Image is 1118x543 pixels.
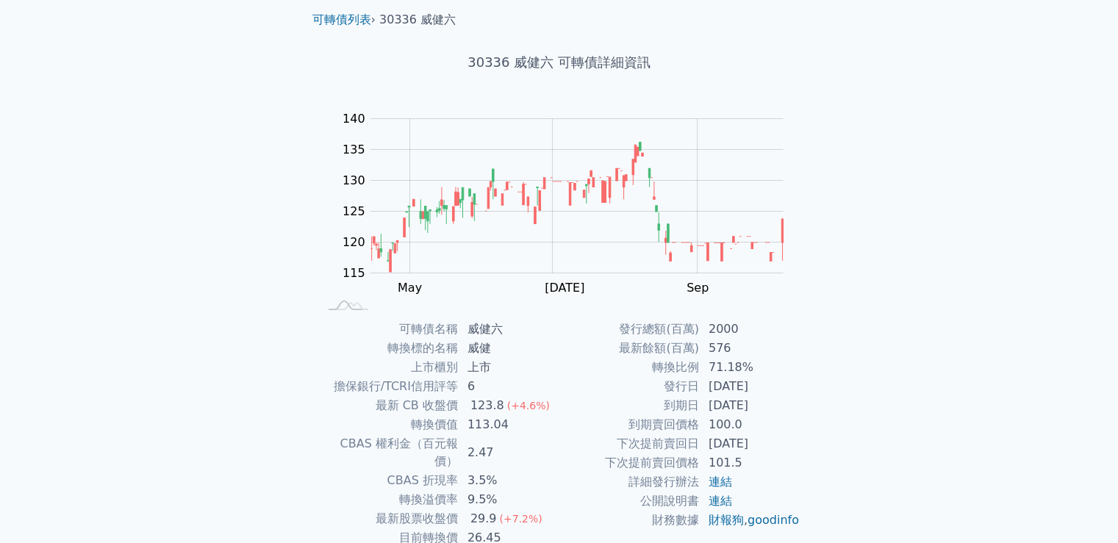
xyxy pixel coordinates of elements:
[700,511,800,530] td: ,
[318,415,459,434] td: 轉換價值
[343,173,365,187] tspan: 130
[318,377,459,396] td: 擔保銀行/TCRI信用評等
[459,358,559,377] td: 上市
[700,358,800,377] td: 71.18%
[700,320,800,339] td: 2000
[459,434,559,471] td: 2.47
[343,204,365,218] tspan: 125
[700,434,800,453] td: [DATE]
[459,339,559,358] td: 威健
[318,339,459,358] td: 轉換標的名稱
[559,492,700,511] td: 公開說明書
[459,471,559,490] td: 3.5%
[559,377,700,396] td: 發行日
[398,281,422,295] tspan: May
[559,472,700,492] td: 詳細發行辦法
[559,434,700,453] td: 下次提前賣回日
[700,339,800,358] td: 576
[559,511,700,530] td: 財務數據
[559,415,700,434] td: 到期賣回價格
[700,453,800,472] td: 101.5
[343,143,365,157] tspan: 135
[343,112,365,126] tspan: 140
[507,400,550,411] span: (+4.6%)
[700,377,800,396] td: [DATE]
[559,358,700,377] td: 轉換比例
[709,475,732,489] a: 連結
[559,453,700,472] td: 下次提前賣回價格
[459,415,559,434] td: 113.04
[318,320,459,339] td: 可轉債名稱
[559,396,700,415] td: 到期日
[700,396,800,415] td: [DATE]
[318,509,459,528] td: 最新股票收盤價
[334,112,805,295] g: Chart
[459,320,559,339] td: 威健六
[709,494,732,508] a: 連結
[545,281,584,295] tspan: [DATE]
[318,471,459,490] td: CBAS 折現率
[700,415,800,434] td: 100.0
[459,490,559,509] td: 9.5%
[318,434,459,471] td: CBAS 權利金（百元報價）
[312,11,376,29] li: ›
[318,490,459,509] td: 轉換溢價率
[748,513,799,527] a: goodinfo
[343,266,365,280] tspan: 115
[301,52,818,73] h1: 30336 威健六 可轉債詳細資訊
[318,396,459,415] td: 最新 CB 收盤價
[343,235,365,249] tspan: 120
[467,397,507,414] div: 123.8
[559,320,700,339] td: 發行總額(百萬)
[318,358,459,377] td: 上市櫃別
[312,12,371,26] a: 可轉債列表
[709,513,744,527] a: 財報狗
[687,281,709,295] tspan: Sep
[467,510,500,528] div: 29.9
[379,11,456,29] li: 30336 威健六
[559,339,700,358] td: 最新餘額(百萬)
[459,377,559,396] td: 6
[499,513,542,525] span: (+7.2%)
